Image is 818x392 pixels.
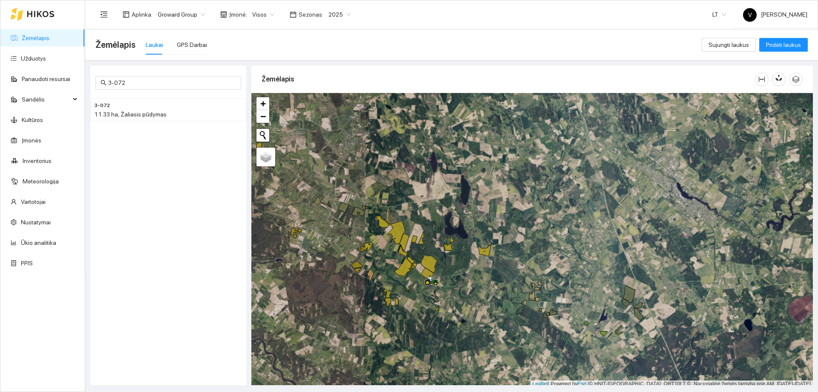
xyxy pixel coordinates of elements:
[22,116,43,123] a: Kultūros
[22,137,41,144] a: Įmonės
[766,40,801,49] span: Pridėti laukus
[256,148,275,166] a: Layers
[177,40,207,49] div: GPS Darbai
[108,78,236,87] input: Paieška
[229,10,247,19] span: Įmonė :
[578,381,587,387] a: Esri
[146,40,163,49] div: Laukai
[260,98,266,109] span: +
[21,219,51,226] a: Nustatymai
[743,11,807,18] span: [PERSON_NAME]
[530,380,813,388] div: | Powered by © HNIT-[GEOGRAPHIC_DATA]; ORT10LT ©, Nacionalinė žemės tarnyba prie AM, [DATE]-[DATE]
[95,6,112,23] button: menu-fold
[101,80,107,86] span: search
[94,102,110,110] span: 3-072
[158,8,205,21] span: Groward Group
[21,260,33,267] a: PPIS
[759,38,808,52] button: Pridėti laukus
[21,198,46,205] a: Vartotojai
[21,239,56,246] a: Ūkio analitika
[588,381,589,387] span: |
[702,41,756,48] a: Sujungti laukus
[755,76,768,83] span: column-width
[755,73,769,86] button: column-width
[256,97,269,110] a: Zoom in
[252,8,274,21] span: Visos
[23,157,52,164] a: Inventorius
[290,11,297,18] span: calendar
[256,129,269,142] button: Initiate a new search
[220,11,227,18] span: shop
[123,11,130,18] span: layout
[22,75,70,82] a: Panaudoti resursai
[22,91,70,108] span: Sandėlis
[22,35,49,41] a: Žemėlapis
[533,381,548,387] a: Leaflet
[94,111,167,118] span: 11.33 ha, Žaliasis pūdymas
[95,38,135,52] span: Žemėlapis
[299,10,323,19] span: Sezonas :
[260,111,266,122] span: −
[100,11,108,18] span: menu-fold
[759,41,808,48] a: Pridėti laukus
[21,55,46,62] a: Užduotys
[712,8,726,21] span: LT
[23,178,59,185] a: Meteorologija
[262,67,755,91] div: Žemėlapis
[702,38,756,52] button: Sujungti laukus
[748,8,752,22] span: V
[256,110,269,123] a: Zoom out
[709,40,749,49] span: Sujungti laukus
[132,10,153,19] span: Aplinka :
[328,8,351,21] span: 2025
